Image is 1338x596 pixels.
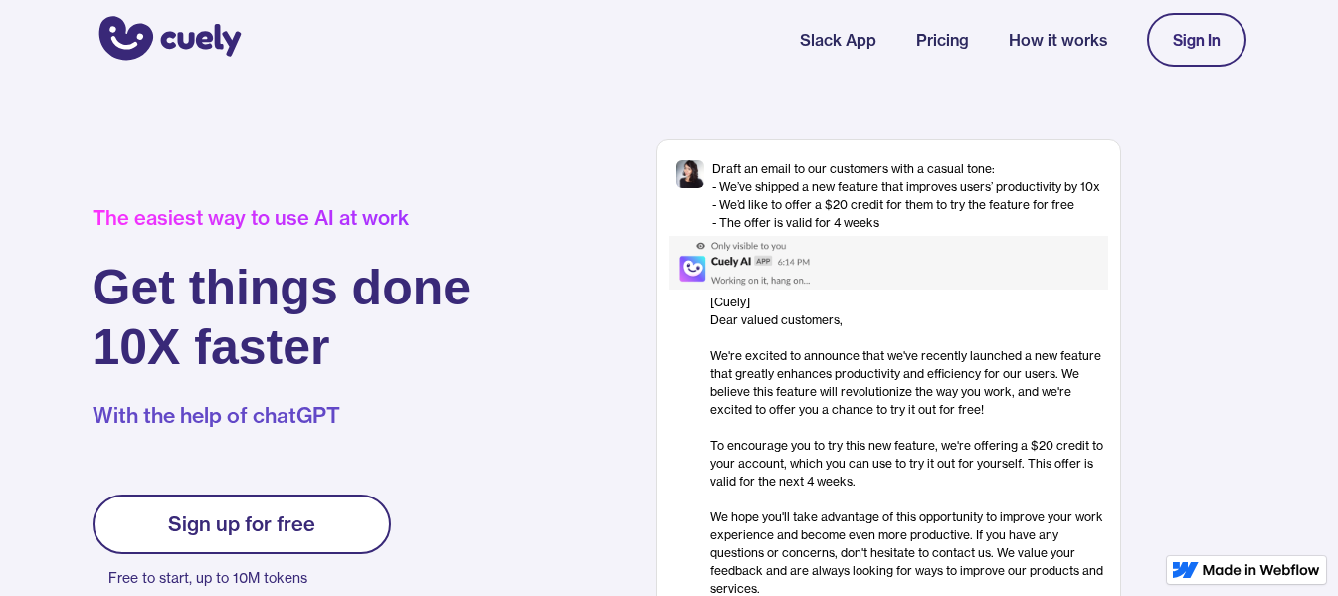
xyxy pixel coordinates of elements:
a: How it works [1009,28,1107,52]
div: The easiest way to use AI at work [93,206,472,230]
a: Sign In [1147,13,1246,67]
div: Draft an email to our customers with a casual tone: - We’ve shipped a new feature that improves u... [712,160,1100,232]
a: Pricing [916,28,969,52]
p: Free to start, up to 10M tokens [108,564,391,592]
h1: Get things done 10X faster [93,258,472,377]
div: Sign up for free [168,512,315,536]
a: home [93,3,242,77]
div: Sign In [1173,31,1221,49]
p: With the help of chatGPT [93,401,472,431]
a: Sign up for free [93,495,391,554]
a: Slack App [800,28,876,52]
img: Made in Webflow [1203,564,1320,576]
